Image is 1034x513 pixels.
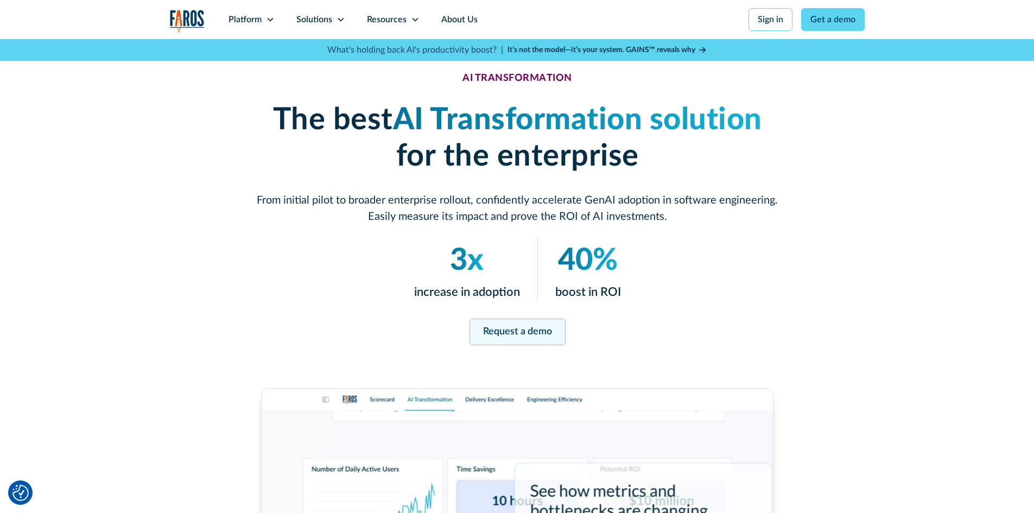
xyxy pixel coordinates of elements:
[396,141,638,172] strong: for the enterprise
[327,43,503,56] p: What's holding back AI's productivity boost? |
[748,8,792,31] a: Sign in
[392,105,762,135] em: AI Transformation solution
[558,245,618,276] em: 40%
[801,8,865,31] a: Get a demo
[170,10,205,32] img: Logo of the analytics and reporting company Faros.
[272,105,392,135] strong: The best
[170,10,205,32] a: home
[462,73,572,85] div: AI TRANSFORMATION
[450,245,484,276] em: 3x
[414,283,519,301] p: increase in adoption
[508,46,695,54] strong: It’s not the model—it’s your system. GAINS™ reveals why
[555,283,620,301] p: boost in ROI
[12,485,29,501] button: Cookie Settings
[508,45,707,56] a: It’s not the model—it’s your system. GAINS™ reveals why
[12,485,29,501] img: Revisit consent button
[229,13,262,26] div: Platform
[367,13,407,26] div: Resources
[296,13,332,26] div: Solutions
[469,319,565,345] a: Request a demo
[257,192,778,225] p: From initial pilot to broader enterprise rollout, confidently accelerate GenAI adoption in softwa...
